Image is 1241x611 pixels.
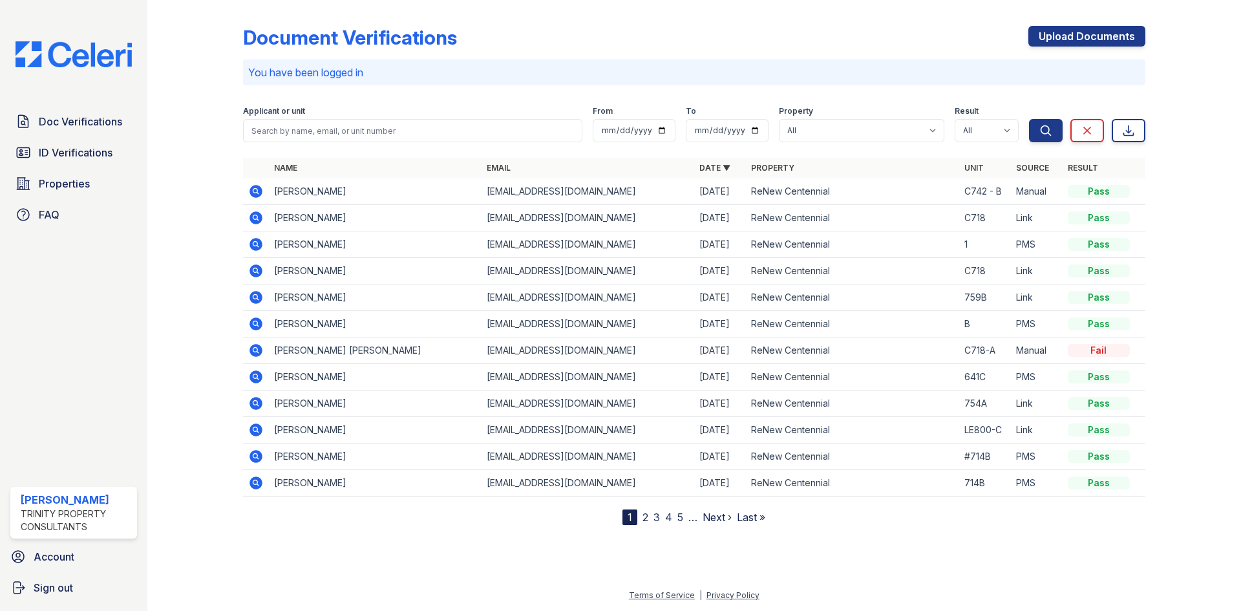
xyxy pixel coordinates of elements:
div: [PERSON_NAME] [21,492,132,508]
div: Pass [1068,477,1130,489]
td: [EMAIL_ADDRESS][DOMAIN_NAME] [482,470,694,497]
div: Pass [1068,450,1130,463]
td: Link [1011,205,1063,231]
label: From [593,106,613,116]
td: [EMAIL_ADDRESS][DOMAIN_NAME] [482,205,694,231]
td: Manual [1011,338,1063,364]
td: LE800-C [959,417,1011,444]
td: [EMAIL_ADDRESS][DOMAIN_NAME] [482,258,694,284]
a: Account [5,544,142,570]
td: [EMAIL_ADDRESS][DOMAIN_NAME] [482,444,694,470]
td: [PERSON_NAME] [PERSON_NAME] [269,338,482,364]
td: [DATE] [694,231,746,258]
div: Pass [1068,423,1130,436]
td: PMS [1011,444,1063,470]
label: Result [955,106,979,116]
a: Result [1068,163,1098,173]
td: B [959,311,1011,338]
span: Doc Verifications [39,114,122,129]
div: | [699,590,702,600]
span: FAQ [39,207,59,222]
a: Email [487,163,511,173]
td: 759B [959,284,1011,311]
span: Account [34,549,74,564]
a: Doc Verifications [10,109,137,134]
td: [PERSON_NAME] [269,417,482,444]
td: Link [1011,284,1063,311]
a: Unit [964,163,984,173]
td: ReNew Centennial [746,258,959,284]
td: 714B [959,470,1011,497]
td: ReNew Centennial [746,444,959,470]
td: [DATE] [694,258,746,284]
div: Pass [1068,185,1130,198]
a: Upload Documents [1028,26,1145,47]
a: Properties [10,171,137,197]
td: PMS [1011,470,1063,497]
td: [PERSON_NAME] [269,231,482,258]
a: 5 [677,511,683,524]
p: You have been logged in [248,65,1140,80]
td: PMS [1011,231,1063,258]
div: Pass [1068,397,1130,410]
a: Sign out [5,575,142,601]
a: Source [1016,163,1049,173]
td: [PERSON_NAME] [269,205,482,231]
td: [EMAIL_ADDRESS][DOMAIN_NAME] [482,338,694,364]
a: 4 [665,511,672,524]
td: C718-A [959,338,1011,364]
td: [PERSON_NAME] [269,258,482,284]
td: PMS [1011,364,1063,391]
td: [PERSON_NAME] [269,444,482,470]
div: Pass [1068,238,1130,251]
td: Manual [1011,178,1063,205]
a: FAQ [10,202,137,228]
td: 641C [959,364,1011,391]
span: … [688,509,697,525]
td: [DATE] [694,311,746,338]
td: [EMAIL_ADDRESS][DOMAIN_NAME] [482,178,694,205]
div: Pass [1068,317,1130,330]
td: [EMAIL_ADDRESS][DOMAIN_NAME] [482,231,694,258]
img: CE_Logo_Blue-a8612792a0a2168367f1c8372b55b34899dd931a85d93a1a3d3e32e68fde9ad4.png [5,41,142,67]
div: Pass [1068,291,1130,304]
td: [DATE] [694,417,746,444]
a: Privacy Policy [706,590,759,600]
td: PMS [1011,311,1063,338]
td: [PERSON_NAME] [269,470,482,497]
td: [EMAIL_ADDRESS][DOMAIN_NAME] [482,311,694,338]
a: Next › [703,511,732,524]
a: ID Verifications [10,140,137,166]
td: ReNew Centennial [746,417,959,444]
div: Pass [1068,211,1130,224]
td: [DATE] [694,338,746,364]
div: Trinity Property Consultants [21,508,132,533]
td: #714B [959,444,1011,470]
td: [PERSON_NAME] [269,178,482,205]
td: 754A [959,391,1011,417]
td: ReNew Centennial [746,311,959,338]
div: 1 [622,509,637,525]
td: ReNew Centennial [746,364,959,391]
td: [PERSON_NAME] [269,391,482,417]
td: [DATE] [694,470,746,497]
td: ReNew Centennial [746,338,959,364]
td: ReNew Centennial [746,391,959,417]
td: ReNew Centennial [746,284,959,311]
td: C742 - B [959,178,1011,205]
label: Property [779,106,813,116]
iframe: chat widget [1187,559,1228,598]
td: ReNew Centennial [746,470,959,497]
span: Sign out [34,580,73,595]
td: ReNew Centennial [746,231,959,258]
td: Link [1011,258,1063,284]
td: [DATE] [694,391,746,417]
td: [EMAIL_ADDRESS][DOMAIN_NAME] [482,364,694,391]
td: [DATE] [694,284,746,311]
td: C718 [959,258,1011,284]
a: Last » [737,511,765,524]
a: 3 [653,511,660,524]
a: Date ▼ [699,163,730,173]
td: [EMAIL_ADDRESS][DOMAIN_NAME] [482,391,694,417]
